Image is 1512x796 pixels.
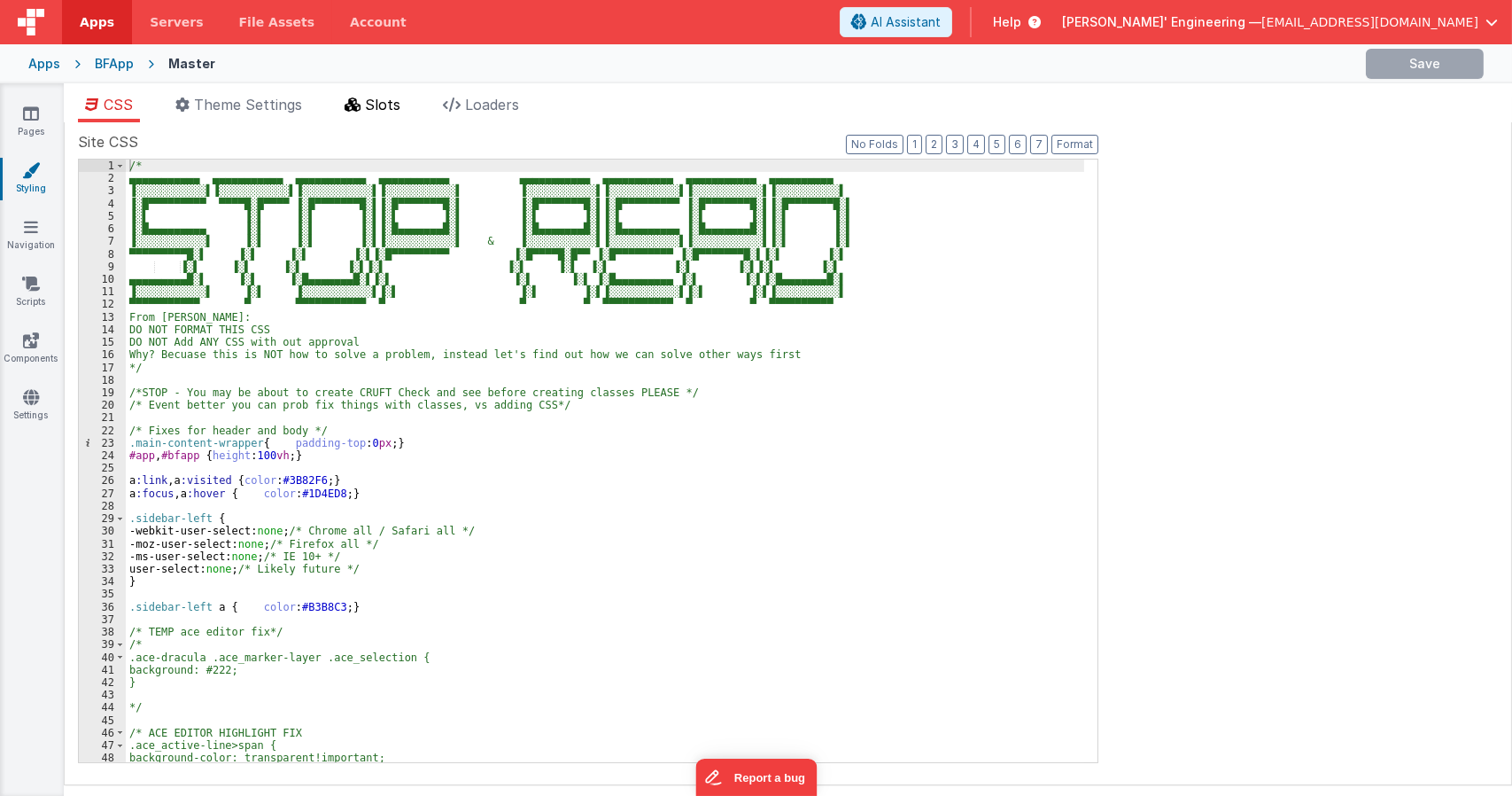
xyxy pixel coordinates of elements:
div: 25 [79,462,126,474]
div: 6 [79,222,126,235]
span: [PERSON_NAME]' Engineering — [1062,13,1261,31]
span: Loaders [465,96,519,113]
div: 11 [79,285,126,298]
div: 42 [79,676,126,689]
div: 43 [79,689,126,701]
div: 20 [79,399,126,411]
button: 5 [989,135,1005,154]
span: Servers [150,13,203,31]
div: 30 [79,525,126,537]
span: [EMAIL_ADDRESS][DOMAIN_NAME] [1261,13,1478,31]
div: 2 [79,172,126,184]
div: 45 [79,714,126,727]
div: 18 [79,374,126,386]
button: 7 [1030,135,1048,154]
button: Format [1051,135,1098,154]
div: 8 [79,248,126,261]
div: 32 [79,550,126,563]
div: 40 [79,652,126,664]
div: Apps [28,55,60,73]
div: 12 [79,298,126,310]
div: 44 [79,701,126,714]
button: AI Assistant [840,7,952,37]
iframe: Marker.io feedback button [695,759,817,796]
div: 22 [79,425,126,437]
div: 21 [79,411,126,424]
div: 29 [79,512,126,525]
div: 7 [79,235,126,247]
div: 34 [79,575,126,588]
button: 4 [967,135,985,154]
div: 4 [79,198,126,210]
span: Theme Settings [194,96,302,113]
button: 6 [1009,135,1027,154]
div: 24 [79,449,126,462]
div: 13 [79,311,126,324]
button: [PERSON_NAME]' Engineering — [EMAIL_ADDRESS][DOMAIN_NAME] [1062,13,1498,31]
div: 27 [79,488,126,500]
div: 48 [79,752,126,764]
span: Site CSS [78,131,138,152]
div: Master [168,55,215,73]
button: No Folds [846,135,903,154]
div: 47 [79,739,126,752]
span: AI Assistant [871,13,941,31]
div: 23 [79,437,126,449]
div: 31 [79,538,126,550]
div: 26 [79,474,126,487]
div: 39 [79,638,126,651]
div: 33 [79,563,126,575]
div: 41 [79,664,126,676]
div: 14 [79,324,126,336]
div: 16 [79,348,126,361]
button: 2 [926,135,942,154]
div: 17 [79,362,126,374]
span: Help [993,13,1021,31]
div: 36 [79,601,126,613]
div: 15 [79,336,126,348]
div: 9 [79,261,126,273]
span: Slots [365,96,400,113]
div: 19 [79,386,126,399]
div: 37 [79,613,126,626]
span: CSS [104,96,133,113]
div: 3 [79,184,126,197]
button: 3 [946,135,964,154]
div: 5 [79,210,126,222]
button: Save [1366,49,1484,79]
div: 28 [79,500,126,512]
div: 10 [79,273,126,285]
div: 35 [79,588,126,600]
button: 1 [907,135,922,154]
span: File Assets [239,13,315,31]
div: 1 [79,160,126,172]
div: 38 [79,626,126,638]
div: 46 [79,727,126,739]
div: BFApp [95,55,134,73]
span: Apps [80,13,114,31]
